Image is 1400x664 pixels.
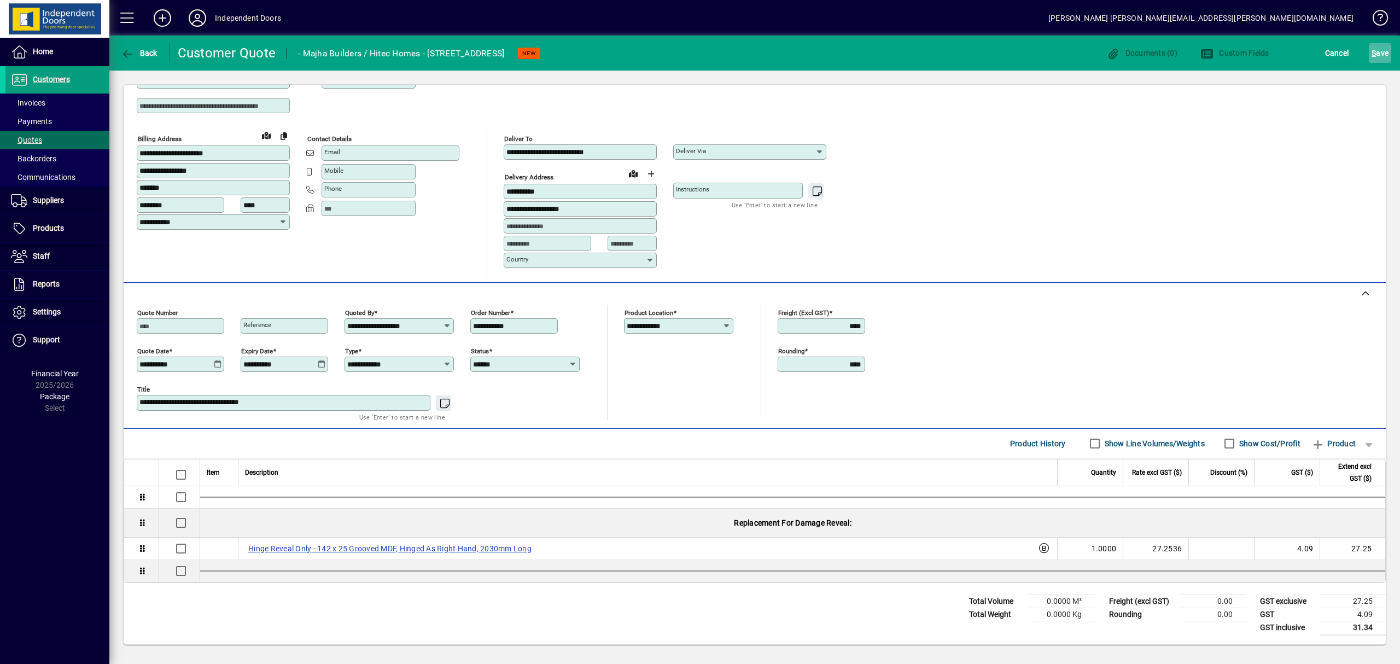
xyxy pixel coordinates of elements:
a: Home [5,38,109,66]
mat-label: Deliver To [504,135,533,143]
span: Settings [33,307,61,316]
div: - Majha Builders / Hitec Homes - [STREET_ADDRESS] [298,45,504,62]
div: Independent Doors [215,9,281,27]
td: 0.0000 Kg [1029,608,1095,621]
mat-hint: Use 'Enter' to start a new line [732,199,818,211]
div: [PERSON_NAME] [PERSON_NAME][EMAIL_ADDRESS][PERSON_NAME][DOMAIN_NAME] [1048,9,1354,27]
mat-label: Email [324,148,340,156]
span: Payments [11,117,52,126]
mat-label: Rounding [778,347,804,354]
mat-label: Phone [324,185,342,193]
span: NEW [522,50,536,57]
span: Cancel [1325,44,1349,62]
button: Add [145,8,180,28]
mat-label: Product location [625,308,673,316]
app-page-header-button: Back [109,43,170,63]
mat-label: Type [345,347,358,354]
button: Cancel [1322,43,1352,63]
mat-label: Status [471,347,489,354]
span: S [1372,49,1376,57]
span: Product [1311,435,1356,452]
a: Settings [5,299,109,326]
span: Customers [33,75,70,84]
a: Support [5,327,109,354]
a: Backorders [5,149,109,168]
span: Product History [1010,435,1066,452]
mat-label: Reference [243,321,271,329]
td: 31.34 [1320,621,1386,634]
span: Financial Year [31,369,79,378]
a: Reports [5,271,109,298]
mat-hint: Use 'Enter' to start a new line [359,411,445,423]
span: Discount (%) [1210,467,1247,479]
button: Custom Fields [1198,43,1272,63]
span: Description [245,467,278,479]
span: Quotes [11,136,42,144]
td: Total Volume [964,595,1029,608]
a: Suppliers [5,187,109,214]
span: Home [33,47,53,56]
a: Communications [5,168,109,187]
mat-label: Expiry date [241,347,273,354]
span: ave [1372,44,1389,62]
mat-label: Country [506,255,528,263]
span: Documents (0) [1106,49,1177,57]
td: 0.0000 M³ [1029,595,1095,608]
span: Quantity [1091,467,1116,479]
span: Package [40,392,69,401]
td: 0.00 [1180,608,1246,621]
button: Documents (0) [1104,43,1180,63]
a: Quotes [5,131,109,149]
span: Extend excl GST ($) [1327,461,1372,485]
mat-label: Instructions [676,185,709,193]
span: Custom Fields [1200,49,1269,57]
span: Staff [33,252,50,260]
a: Knowledge Base [1364,2,1386,38]
button: Choose address [642,165,660,183]
button: Save [1369,43,1391,63]
td: 27.25 [1320,595,1386,608]
td: 4.09 [1320,608,1386,621]
span: Communications [11,173,75,182]
td: Total Weight [964,608,1029,621]
a: View on map [258,126,275,144]
label: Show Cost/Profit [1237,438,1300,449]
mat-label: Quoted by [345,308,374,316]
a: Invoices [5,94,109,112]
td: GST exclusive [1255,595,1320,608]
div: 27.2536 [1130,543,1182,554]
a: Payments [5,112,109,131]
button: Back [118,43,160,63]
span: Invoices [11,98,45,107]
span: GST ($) [1291,467,1313,479]
a: Staff [5,243,109,270]
td: 0.00 [1180,595,1246,608]
span: Suppliers [33,196,64,205]
span: Reports [33,279,60,288]
mat-label: Freight (excl GST) [778,308,829,316]
td: 4.09 [1254,538,1320,560]
div: Replacement For Damage Reveal: [200,509,1385,537]
span: Back [121,49,157,57]
mat-label: Mobile [324,167,343,174]
label: Hinge Reveal Only - 142 x 25 Grooved MDF, Hinged As Right Hand, 2030mm Long [245,542,535,555]
button: Copy to Delivery address [275,127,293,144]
span: Backorders [11,154,56,163]
td: 27.25 [1320,538,1385,560]
label: Show Line Volumes/Weights [1102,438,1205,449]
td: Freight (excl GST) [1104,595,1180,608]
div: Customer Quote [178,44,276,62]
td: Rounding [1104,608,1180,621]
td: GST inclusive [1255,621,1320,634]
mat-label: Title [137,385,150,393]
span: Rate excl GST ($) [1132,467,1182,479]
span: Products [33,224,64,232]
span: 1.0000 [1092,543,1117,554]
td: GST [1255,608,1320,621]
button: Profile [180,8,215,28]
mat-label: Order number [471,308,510,316]
mat-label: Quote number [137,308,178,316]
mat-label: Deliver via [676,147,706,155]
a: Products [5,215,109,242]
button: Product [1306,434,1361,453]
